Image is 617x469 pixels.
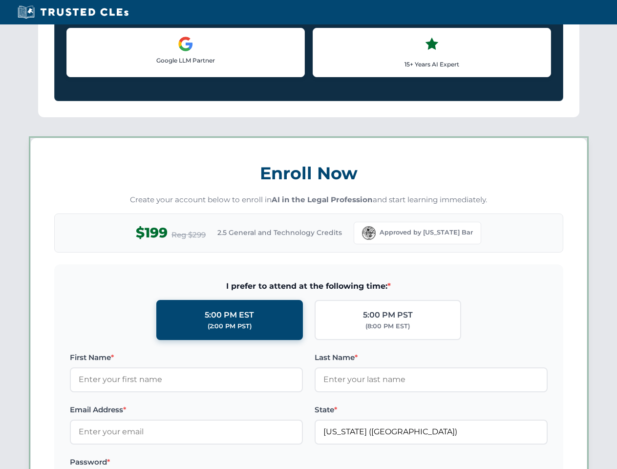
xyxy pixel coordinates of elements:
span: Approved by [US_STATE] Bar [380,228,473,237]
img: Trusted CLEs [15,5,131,20]
h3: Enroll Now [54,158,563,189]
label: State [315,404,548,416]
div: 5:00 PM PST [363,309,413,321]
img: Google [178,36,193,52]
label: Email Address [70,404,303,416]
input: Enter your email [70,420,303,444]
label: Last Name [315,352,548,363]
input: Florida (FL) [315,420,548,444]
input: Enter your first name [70,367,303,392]
p: 15+ Years AI Expert [321,60,543,69]
div: (2:00 PM PST) [208,321,252,331]
img: Florida Bar [362,226,376,240]
span: 2.5 General and Technology Credits [217,227,342,238]
span: Reg $299 [171,229,206,241]
p: Create your account below to enroll in and start learning immediately. [54,194,563,206]
span: $199 [136,222,168,244]
p: Google LLM Partner [75,56,297,65]
input: Enter your last name [315,367,548,392]
label: First Name [70,352,303,363]
span: I prefer to attend at the following time: [70,280,548,293]
strong: AI in the Legal Profession [272,195,373,204]
div: 5:00 PM EST [205,309,254,321]
div: (8:00 PM EST) [365,321,410,331]
label: Password [70,456,303,468]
